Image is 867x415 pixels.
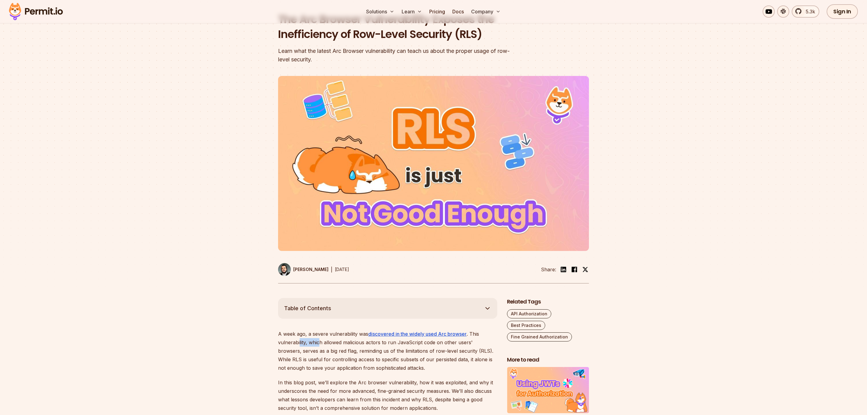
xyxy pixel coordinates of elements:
img: The Arc Browser Vulnerability Exposes the Inefficiency of Row-Level Security (RLS) [278,76,589,251]
img: How to Use JWTs for Authorization: Best Practices and Common Mistakes [507,367,589,413]
button: Learn [399,5,424,18]
img: Permit logo [6,1,66,22]
li: Share: [541,266,556,273]
p: In this blog post, we’ll explore the Arc browser vulnerability, how it was exploited, and why it ... [278,378,497,412]
button: Table of Contents [278,298,497,319]
h1: The Arc Browser Vulnerability Exposes the Inefficiency of Row-Level Security (RLS) [278,12,511,42]
div: Learn what the latest Arc Browser vulnerability can teach us about the proper usage of row-level ... [278,47,511,64]
a: Sign In [827,4,858,19]
span: 5.3k [802,8,815,15]
a: discovered in the widely used Arc browser [368,331,467,337]
p: A week ago, a severe vulnerability was . This vulnerability, which allowed malicious actors to ru... [278,330,497,372]
button: Company [469,5,503,18]
a: Best Practices [507,321,545,330]
span: Table of Contents [284,304,331,313]
img: Gabriel L. Manor [278,263,291,276]
img: twitter [582,266,588,273]
img: linkedin [560,266,567,273]
button: Solutions [364,5,397,18]
p: [PERSON_NAME] [293,266,328,273]
a: Fine Grained Authorization [507,332,572,341]
a: [PERSON_NAME] [278,263,328,276]
h2: Related Tags [507,298,589,306]
a: 5.3k [792,5,819,18]
h2: More to read [507,356,589,364]
a: Pricing [427,5,447,18]
img: facebook [571,266,578,273]
a: API Authorization [507,309,551,318]
div: | [331,266,332,273]
a: Docs [450,5,466,18]
time: [DATE] [335,267,349,272]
